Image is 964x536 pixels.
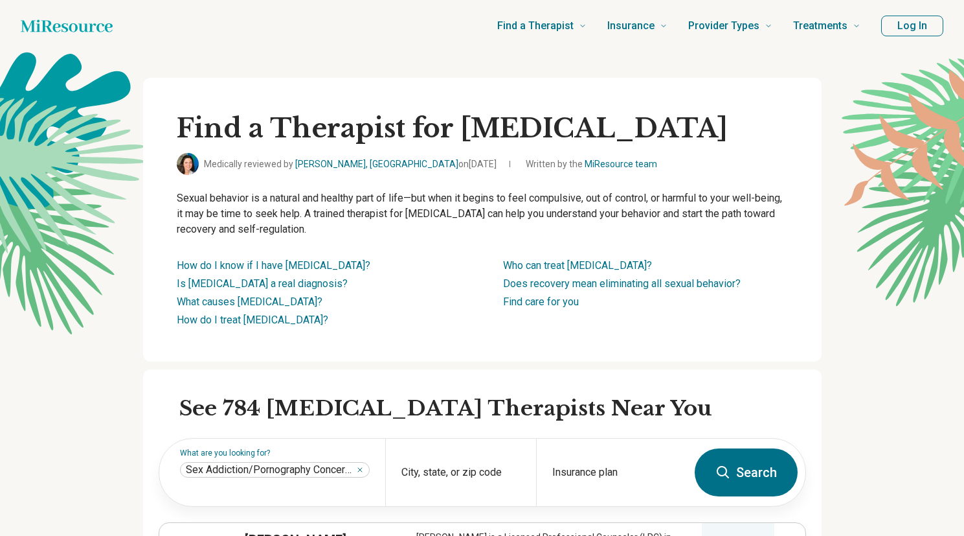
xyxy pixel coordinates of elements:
[180,462,370,478] div: Sex Addiction/Pornography Concerns
[458,159,497,169] span: on [DATE]
[688,17,759,35] span: Provider Types
[503,277,741,290] a: Does recovery mean eliminating all sexual behavior?
[186,463,353,476] span: Sex Addiction/Pornography Concerns
[177,296,322,308] a: What causes [MEDICAL_DATA]?
[526,157,657,171] span: Written by the
[21,13,113,39] a: Home page
[356,466,364,474] button: Sex Addiction/Pornography Concerns
[881,16,943,36] button: Log In
[177,259,370,272] a: How do I know if I have [MEDICAL_DATA]?
[177,111,788,145] h1: Find a Therapist for [MEDICAL_DATA]
[177,277,348,290] a: Is [MEDICAL_DATA] a real diagnosis?
[503,296,579,308] a: Find care for you
[585,159,657,169] a: MiResource team
[497,17,574,35] span: Find a Therapist
[607,17,655,35] span: Insurance
[695,449,798,496] button: Search
[179,395,806,423] h2: See 784 [MEDICAL_DATA] Therapists Near You
[793,17,847,35] span: Treatments
[180,449,370,457] label: What are you looking for?
[177,191,788,237] p: Sexual behavior is a natural and healthy part of life—but when it begins to feel compulsive, out ...
[295,159,458,169] a: [PERSON_NAME], [GEOGRAPHIC_DATA]
[503,259,652,272] a: Who can treat [MEDICAL_DATA]?
[204,157,497,171] span: Medically reviewed by
[177,314,328,326] a: How do I treat [MEDICAL_DATA]?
